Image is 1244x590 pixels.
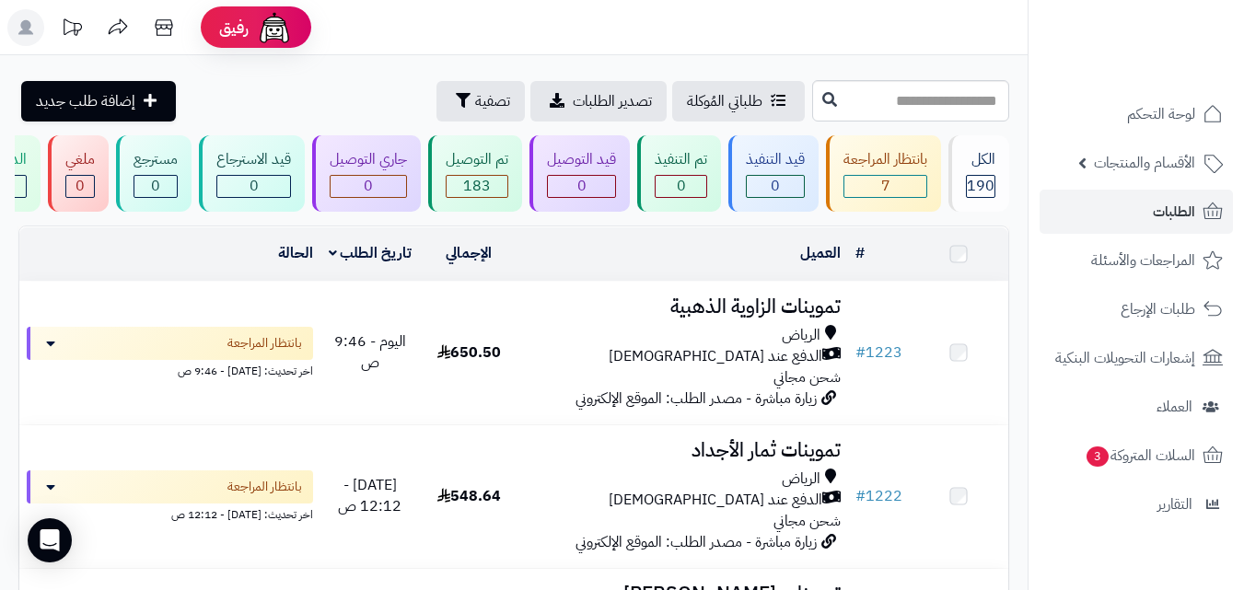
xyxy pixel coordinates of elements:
[28,518,72,562] div: Open Intercom Messenger
[463,175,491,197] span: 183
[424,135,526,212] a: تم التوصيل 183
[216,149,291,170] div: قيد الاسترجاع
[436,81,525,121] button: تصفية
[822,135,945,212] a: بانتظار المراجعة 7
[36,90,135,112] span: إضافة طلب جديد
[656,176,706,197] div: 0
[195,135,308,212] a: قيد الاسترجاع 0
[573,90,652,112] span: تصدير الطلبات
[575,388,817,410] span: زيارة مباشرة - مصدر الطلب: الموقع الإلكتروني
[687,90,762,112] span: طلباتي المُوكلة
[1157,394,1192,420] span: العملاء
[334,330,406,374] span: اليوم - 9:46 ص
[331,176,406,197] div: 0
[609,346,822,367] span: الدفع عند [DEMOGRAPHIC_DATA]
[672,81,805,121] a: طلباتي المُوكلة
[227,334,302,353] span: بانتظار المراجعة
[1127,101,1195,127] span: لوحة التحكم
[1040,482,1233,526] a: التقارير
[1040,287,1233,331] a: طلبات الإرجاع
[1094,150,1195,176] span: الأقسام والمنتجات
[1040,190,1233,234] a: الطلبات
[677,175,686,197] span: 0
[1040,238,1233,283] a: المراجعات والأسئلة
[1085,443,1195,469] span: السلات المتروكة
[308,135,424,212] a: جاري التوصيل 0
[329,242,413,264] a: تاريخ الطلب
[746,149,805,170] div: قيد التنفيذ
[27,503,313,523] div: اخر تحديث: [DATE] - 12:12 ص
[330,149,407,170] div: جاري التوصيل
[134,176,177,197] div: 0
[278,242,313,264] a: الحالة
[782,325,820,346] span: الرياض
[66,176,94,197] div: 0
[27,360,313,379] div: اخر تحديث: [DATE] - 9:46 ص
[217,176,290,197] div: 0
[577,175,587,197] span: 0
[1040,385,1233,429] a: العملاء
[256,9,293,46] img: ai-face.png
[548,176,615,197] div: 0
[1040,336,1233,380] a: إشعارات التحويلات البنكية
[134,149,178,170] div: مسترجع
[855,341,902,364] a: #1223
[855,485,866,507] span: #
[219,17,249,39] span: رفيق
[575,531,817,553] span: زيارة مباشرة - مصدر الطلب: الموقع الإلكتروني
[747,176,804,197] div: 0
[1121,296,1195,322] span: طلبات الإرجاع
[447,176,507,197] div: 183
[1055,345,1195,371] span: إشعارات التحويلات البنكية
[1087,446,1109,467] span: 3
[800,242,841,264] a: العميل
[65,149,95,170] div: ملغي
[855,341,866,364] span: #
[773,366,841,388] span: شحن مجاني
[1040,92,1233,136] a: لوحة التحكم
[1119,50,1227,88] img: logo-2.png
[437,341,501,364] span: 650.50
[446,242,492,264] a: الإجمالي
[1157,492,1192,517] span: التقارير
[773,510,841,532] span: شحن مجاني
[945,135,1013,212] a: الكل190
[782,469,820,490] span: الرياض
[364,175,373,197] span: 0
[526,296,841,318] h3: تموينات الزاوية الذهبية
[44,135,112,212] a: ملغي 0
[338,474,401,517] span: [DATE] - 12:12 ص
[725,135,822,212] a: قيد التنفيذ 0
[844,176,926,197] div: 7
[771,175,780,197] span: 0
[966,149,995,170] div: الكل
[526,135,634,212] a: قيد التوصيل 0
[437,485,501,507] span: 548.64
[855,242,865,264] a: #
[1153,199,1195,225] span: الطلبات
[609,490,822,511] span: الدفع عند [DEMOGRAPHIC_DATA]
[475,90,510,112] span: تصفية
[151,175,160,197] span: 0
[530,81,667,121] a: تصدير الطلبات
[967,175,994,197] span: 190
[634,135,725,212] a: تم التنفيذ 0
[855,485,902,507] a: #1222
[112,135,195,212] a: مسترجع 0
[1040,434,1233,478] a: السلات المتروكة3
[881,175,890,197] span: 7
[49,9,95,51] a: تحديثات المنصة
[1091,248,1195,273] span: المراجعات والأسئلة
[655,149,707,170] div: تم التنفيذ
[76,175,85,197] span: 0
[526,440,841,461] h3: تموينات ثمار الأجداد
[227,478,302,496] span: بانتظار المراجعة
[446,149,508,170] div: تم التوصيل
[21,81,176,121] a: إضافة طلب جديد
[547,149,616,170] div: قيد التوصيل
[843,149,927,170] div: بانتظار المراجعة
[250,175,259,197] span: 0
